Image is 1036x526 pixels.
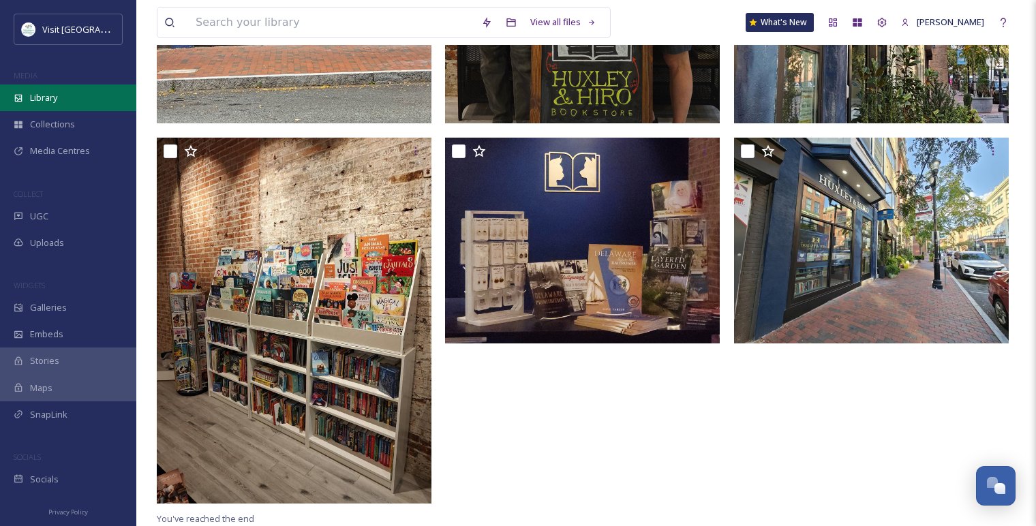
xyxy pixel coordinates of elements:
span: Uploads [30,236,64,249]
a: Privacy Policy [48,503,88,519]
span: Privacy Policy [48,508,88,516]
span: UGC [30,210,48,223]
a: What's New [746,13,814,32]
button: Open Chat [976,466,1016,506]
span: MEDIA [14,70,37,80]
span: Library [30,91,57,104]
a: [PERSON_NAME] [894,9,991,35]
img: 52ae332d-efba-ec2d-a0a3-a872a9049d1a.jpg [157,138,431,504]
span: You've reached the end [157,512,254,525]
span: COLLECT [14,189,43,199]
span: Visit [GEOGRAPHIC_DATA] [42,22,148,35]
span: SOCIALS [14,452,41,462]
span: WIDGETS [14,280,45,290]
span: Maps [30,382,52,394]
span: Galleries [30,301,67,314]
span: Collections [30,118,75,131]
span: Media Centres [30,144,90,157]
input: Search your library [189,7,474,37]
span: SnapLink [30,408,67,421]
span: Stories [30,354,59,367]
span: Embeds [30,328,63,341]
img: download%20%281%29.jpeg [22,22,35,36]
img: fe9e6516-b6b9-23b7-19d8-e5f800c1ee8b.jpg [734,138,1009,343]
a: View all files [523,9,603,35]
img: a9fed59c-52d2-a006-7586-d8847b113b7d.png [445,137,720,343]
span: Socials [30,473,59,486]
span: [PERSON_NAME] [917,16,984,28]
